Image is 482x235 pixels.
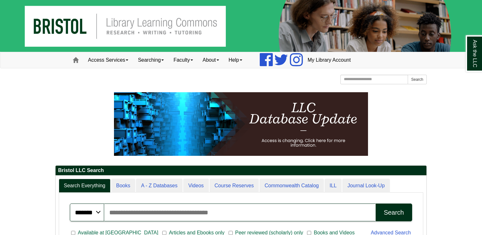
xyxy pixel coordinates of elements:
[114,92,368,156] img: HTML tutorial
[56,166,426,176] h2: Bristol LLC Search
[198,52,224,68] a: About
[210,179,259,193] a: Course Reserves
[408,75,427,84] button: Search
[224,52,247,68] a: Help
[183,179,209,193] a: Videos
[59,179,110,193] a: Search Everything
[111,179,135,193] a: Books
[303,52,356,68] a: My Library Account
[169,52,198,68] a: Faculty
[136,179,183,193] a: A - Z Databases
[342,179,390,193] a: Journal Look-Up
[133,52,169,68] a: Searching
[325,179,342,193] a: ILL
[259,179,324,193] a: Commonwealth Catalog
[83,52,133,68] a: Access Services
[384,209,404,216] div: Search
[376,204,412,221] button: Search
